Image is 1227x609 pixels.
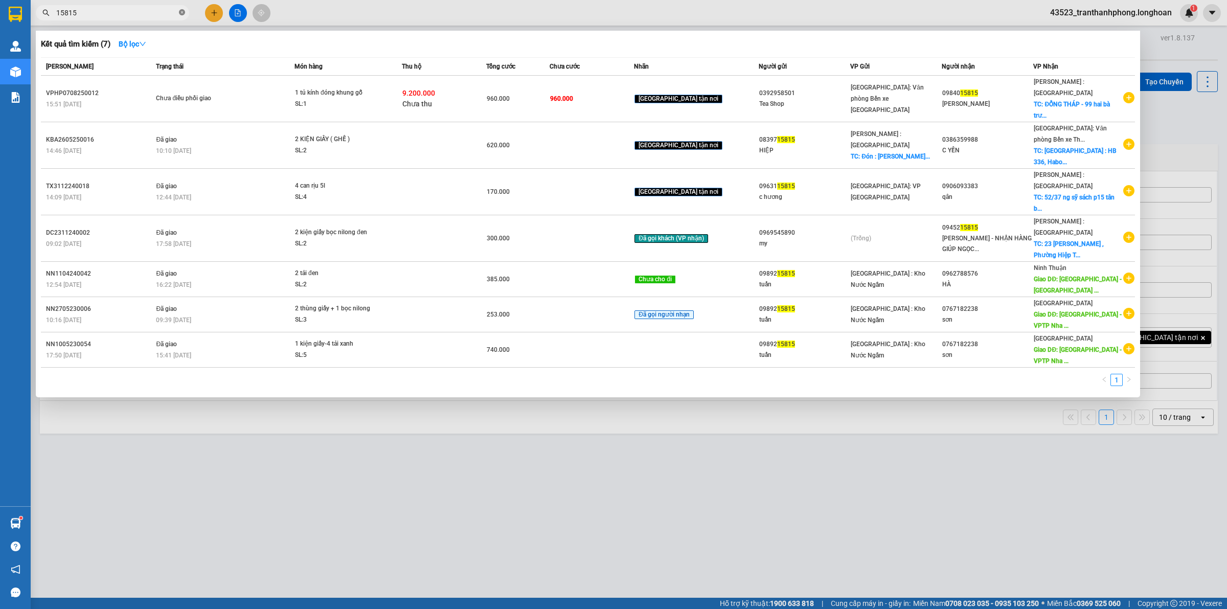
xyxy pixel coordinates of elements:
[759,181,850,192] div: 09631
[179,9,185,15] span: close-circle
[1034,335,1093,342] span: [GEOGRAPHIC_DATA]
[1123,273,1134,284] span: plus-circle
[295,339,372,350] div: 1 kiện giấy-4 tải xanh
[156,281,191,288] span: 16:22 [DATE]
[295,145,372,156] div: SL: 2
[156,305,177,312] span: Đã giao
[759,314,850,325] div: tuấn
[1034,101,1110,119] span: TC: ĐỔNG THÁP - 99 hai bà trư...
[1034,276,1122,294] span: Giao DĐ: [GEOGRAPHIC_DATA] - [GEOGRAPHIC_DATA] ...
[550,95,573,102] span: 960.000
[295,192,372,203] div: SL: 4
[759,350,850,360] div: tuấn
[851,341,925,359] span: [GEOGRAPHIC_DATA] : Kho Nước Ngầm
[777,305,795,312] span: 15815
[1123,308,1134,319] span: plus-circle
[8,40,230,79] span: CSKH:
[156,341,177,348] span: Đã giao
[1126,376,1132,382] span: right
[1123,374,1135,386] li: Next Page
[1034,171,1093,190] span: [PERSON_NAME] : [GEOGRAPHIC_DATA]
[942,88,1033,99] div: 09840
[942,99,1033,109] div: [PERSON_NAME]
[46,228,153,238] div: DC2311240002
[1123,185,1134,196] span: plus-circle
[1110,374,1123,386] li: 1
[942,222,1033,233] div: 09452
[942,279,1033,290] div: HÀ
[1098,374,1110,386] li: Previous Page
[110,36,154,52] button: Bộ lọcdown
[179,8,185,18] span: close-circle
[1034,78,1093,97] span: [PERSON_NAME] : [GEOGRAPHIC_DATA]
[759,192,850,202] div: c hương
[942,304,1033,314] div: 0767182238
[402,63,421,70] span: Thu hộ
[634,188,722,197] span: [GEOGRAPHIC_DATA] tận nơi
[1098,374,1110,386] button: left
[759,339,850,350] div: 09892
[942,268,1033,279] div: 0962788576
[759,279,850,290] div: tuấn
[156,63,184,70] span: Trạng thái
[759,145,850,156] div: HIỆP
[156,240,191,247] span: 17:58 [DATE]
[46,181,153,192] div: TX3112240018
[487,95,510,102] span: 960.000
[55,40,230,79] span: [PHONE_NUMBER] (7h - 21h)
[46,147,81,154] span: 14:46 [DATE]
[634,141,722,150] span: [GEOGRAPHIC_DATA] tận nơi
[46,304,153,314] div: NN2705230006
[1034,264,1066,272] span: Ninh Thuận
[960,224,978,231] span: 15815
[156,317,191,324] span: 09:39 [DATE]
[550,63,580,70] span: Chưa cước
[634,63,649,70] span: Nhãn
[1034,240,1104,259] span: TC: 23 [PERSON_NAME] , Phường Hiệp T...
[402,100,432,108] span: Chưa thu
[851,153,930,160] span: TC: Đón : [PERSON_NAME]...
[46,339,153,350] div: NN1005230054
[942,181,1033,192] div: 0906093383
[1033,63,1058,70] span: VP Nhận
[759,63,787,70] span: Người gửi
[851,270,925,288] span: [GEOGRAPHIC_DATA] : Kho Nước Ngầm
[119,40,146,48] strong: Bộ lọc
[46,194,81,201] span: 14:09 [DATE]
[19,29,216,36] strong: (Công Ty TNHH Chuyển Phát Nhanh Bảo An - MST: 0109597835)
[487,276,510,283] span: 385.000
[46,352,81,359] span: 17:50 [DATE]
[1034,218,1093,236] span: [PERSON_NAME] : [GEOGRAPHIC_DATA]
[1123,232,1134,243] span: plus-circle
[46,268,153,279] div: NN1104240042
[295,238,372,250] div: SL: 2
[487,235,510,242] span: 300.000
[942,134,1033,145] div: 0386359988
[1123,374,1135,386] button: right
[851,305,925,324] span: [GEOGRAPHIC_DATA] : Kho Nước Ngầm
[777,341,795,348] span: 15815
[942,339,1033,350] div: 0767182238
[156,270,177,277] span: Đã giao
[1034,346,1122,365] span: Giao DĐ: [GEOGRAPHIC_DATA] - VPTP Nha ...
[1123,343,1134,354] span: plus-circle
[295,227,372,238] div: 2 kiện giấy bọc nilong đen
[942,233,1033,255] div: [PERSON_NAME] - NHẬN HÀNG GIÚP NGỌC...
[851,235,871,242] span: (Trống)
[960,89,978,97] span: 15815
[634,310,694,320] span: Đã gọi người nhạn
[156,194,191,201] span: 12:44 [DATE]
[1101,376,1107,382] span: left
[486,63,515,70] span: Tổng cước
[942,145,1033,156] div: C YẾN
[759,99,850,109] div: Tea Shop
[850,63,870,70] span: VP Gửi
[156,147,191,154] span: 10:10 [DATE]
[19,516,22,520] sup: 1
[1034,125,1107,143] span: [GEOGRAPHIC_DATA]: Văn phòng Bến xe Th...
[295,181,372,192] div: 4 can rịu 5l
[46,88,153,99] div: VPHP0708250012
[1034,300,1093,307] span: [GEOGRAPHIC_DATA]
[759,268,850,279] div: 09892
[156,352,191,359] span: 15:41 [DATE]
